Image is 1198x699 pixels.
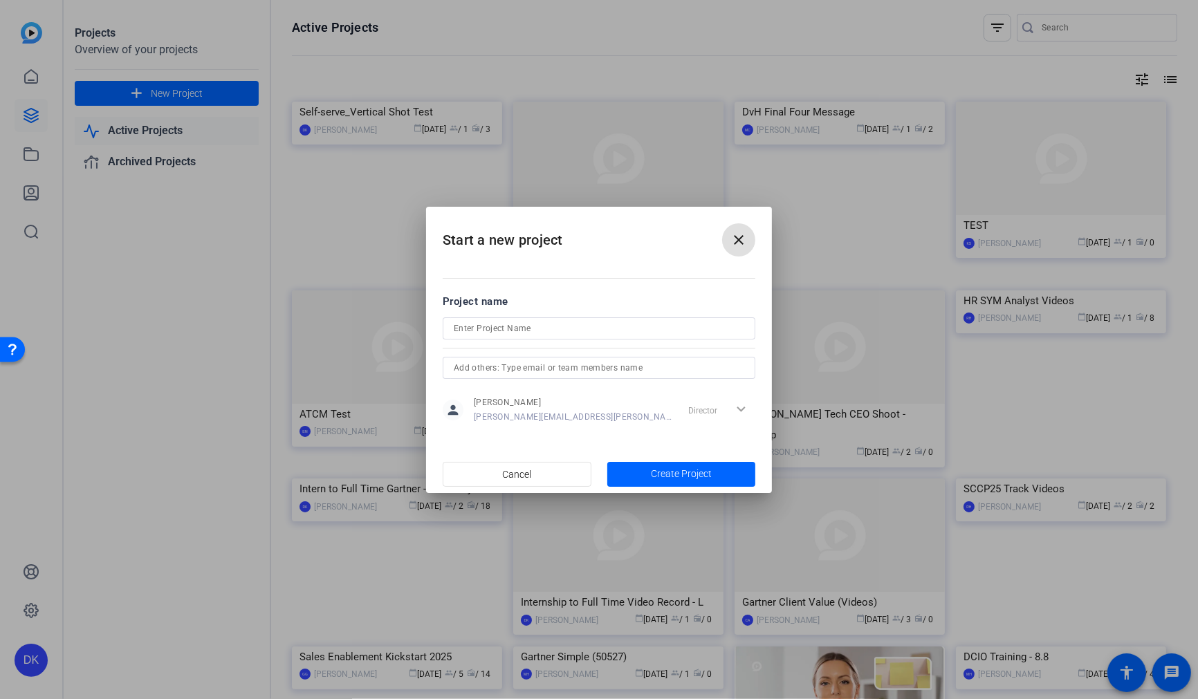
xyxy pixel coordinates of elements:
[607,462,756,487] button: Create Project
[651,467,712,481] span: Create Project
[443,294,755,309] div: Project name
[474,397,672,408] span: [PERSON_NAME]
[502,461,531,487] span: Cancel
[730,232,747,248] mat-icon: close
[454,360,744,376] input: Add others: Type email or team members name
[443,400,463,420] mat-icon: person
[443,462,591,487] button: Cancel
[426,207,772,263] h2: Start a new project
[454,320,744,337] input: Enter Project Name
[474,411,672,422] span: [PERSON_NAME][EMAIL_ADDRESS][PERSON_NAME][PERSON_NAME][DOMAIN_NAME]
